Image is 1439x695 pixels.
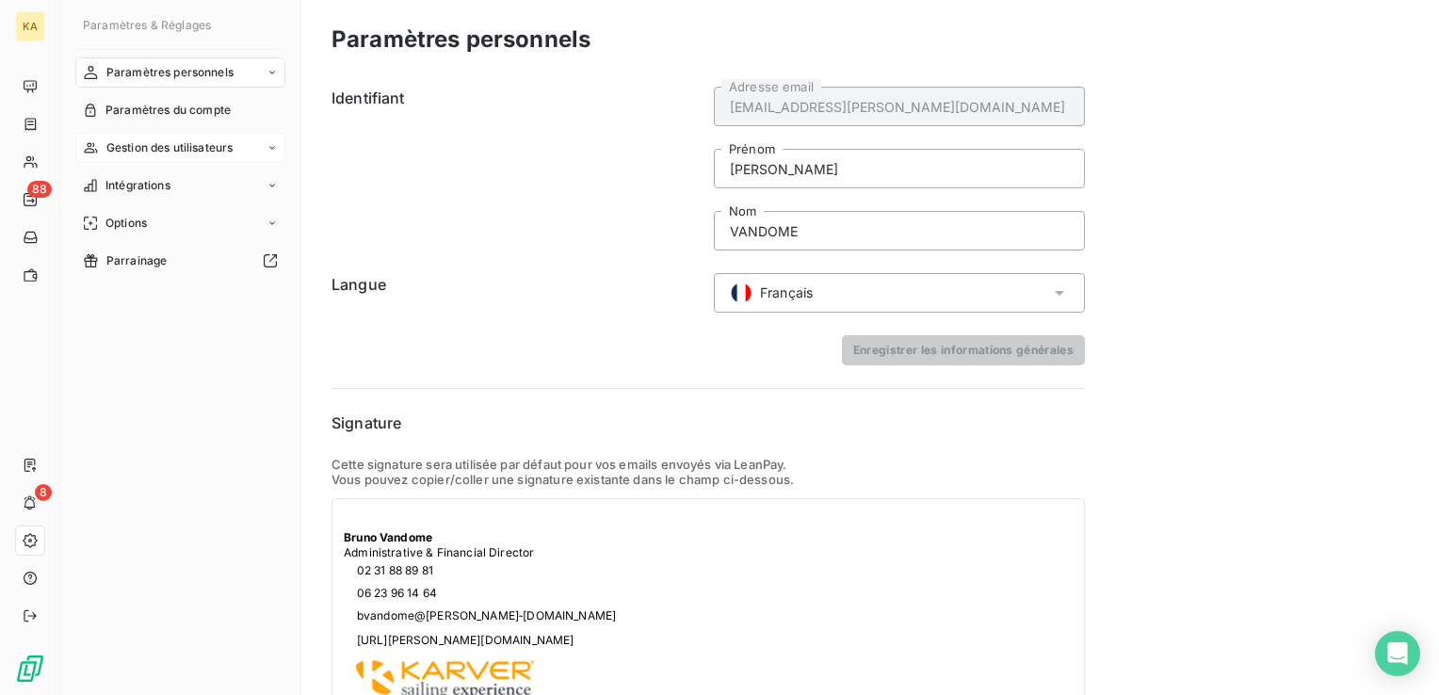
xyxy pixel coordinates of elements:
[331,23,590,57] h3: Paramètres personnels
[344,560,353,579] img: clip_image002.gif
[357,563,433,577] span: 02 31 88 89 81
[83,18,211,32] span: Paramètres & Réglages
[331,457,1085,472] p: Cette signature sera utilisée par défaut pour vos emails envoyés via LeanPay.
[344,530,356,544] span: Br
[357,633,574,647] span: [URL][PERSON_NAME][DOMAIN_NAME]
[357,586,437,600] span: 06 23 96 14 64
[106,64,234,81] span: Paramètres personnels
[75,246,285,276] a: Parrainage
[27,181,52,198] span: 88
[357,608,616,622] span: bvandome@[PERSON_NAME]‑[DOMAIN_NAME]
[344,606,353,625] img: clip_image006.gif
[331,472,1085,487] p: Vous pouvez copier/coller une signature existante dans le champ ci-dessous.
[15,11,45,41] div: KA
[714,149,1085,188] input: placeholder
[760,283,813,302] span: Français
[331,412,1085,434] h6: Signature
[344,584,353,603] img: clip_image004.gif
[106,252,168,269] span: Parrainage
[106,139,234,156] span: Gestion des utilisateurs
[714,87,1085,126] input: placeholder
[714,211,1085,251] input: placeholder
[331,273,703,313] h6: Langue
[331,87,703,251] h6: Identifiant
[105,177,170,194] span: Intégrations
[75,95,285,125] a: Paramètres du compte
[1375,631,1420,676] div: Open Intercom Messenger
[344,545,534,559] span: Administrative & Financial Director
[842,335,1085,365] button: Enregistrer les informations générales
[105,215,147,232] span: Options
[35,484,52,501] span: 8
[344,630,353,649] img: clip_image008.gif
[356,530,432,544] span: uno Vandome
[15,654,45,684] img: Logo LeanPay
[105,102,231,119] span: Paramètres du compte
